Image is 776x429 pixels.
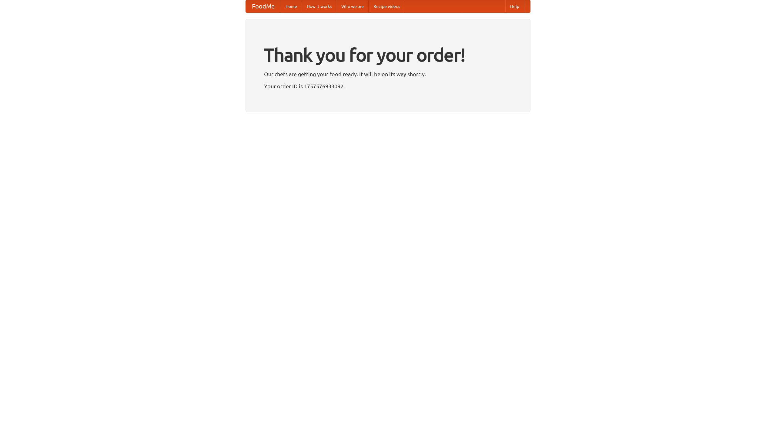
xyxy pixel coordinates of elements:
a: Home [281,0,302,12]
a: Help [505,0,524,12]
a: Who we are [336,0,369,12]
h1: Thank you for your order! [264,40,512,69]
p: Our chefs are getting your food ready. It will be on its way shortly. [264,69,512,79]
a: FoodMe [246,0,281,12]
a: Recipe videos [369,0,405,12]
a: How it works [302,0,336,12]
p: Your order ID is 1757576933092. [264,82,512,91]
